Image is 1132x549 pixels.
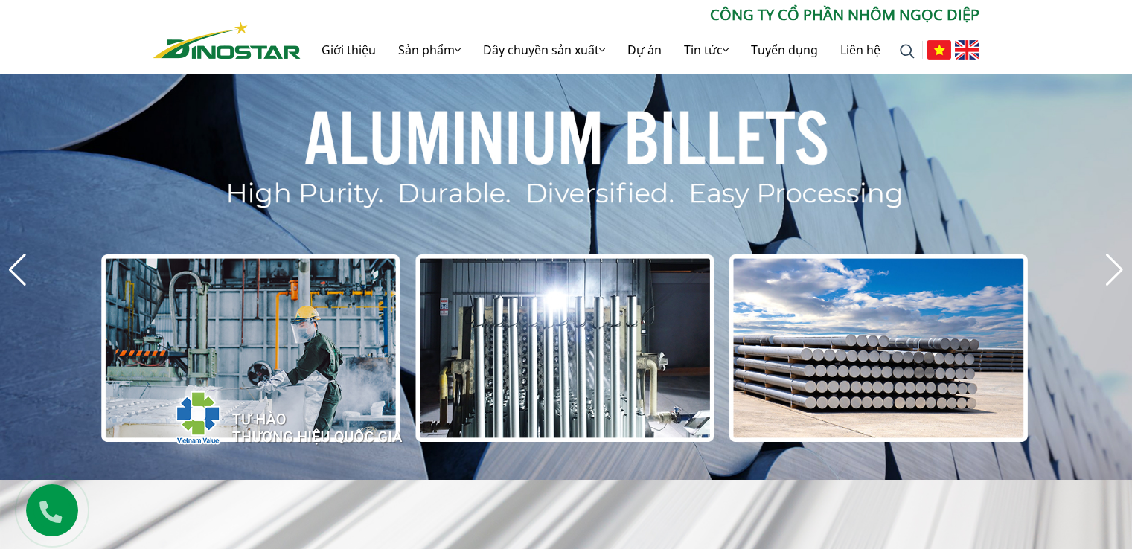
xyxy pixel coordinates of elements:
[829,26,892,74] a: Liên hệ
[616,26,673,74] a: Dự án
[900,44,915,59] img: search
[7,254,28,286] div: Previous slide
[153,19,301,58] a: Nhôm Dinostar
[927,40,951,60] img: Tiếng Việt
[153,22,301,59] img: Nhôm Dinostar
[301,4,979,26] p: CÔNG TY CỔ PHẦN NHÔM NGỌC DIỆP
[740,26,829,74] a: Tuyển dụng
[310,26,387,74] a: Giới thiệu
[387,26,472,74] a: Sản phẩm
[955,40,979,60] img: English
[673,26,740,74] a: Tin tức
[472,26,616,74] a: Dây chuyền sản xuất
[131,364,405,465] img: thqg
